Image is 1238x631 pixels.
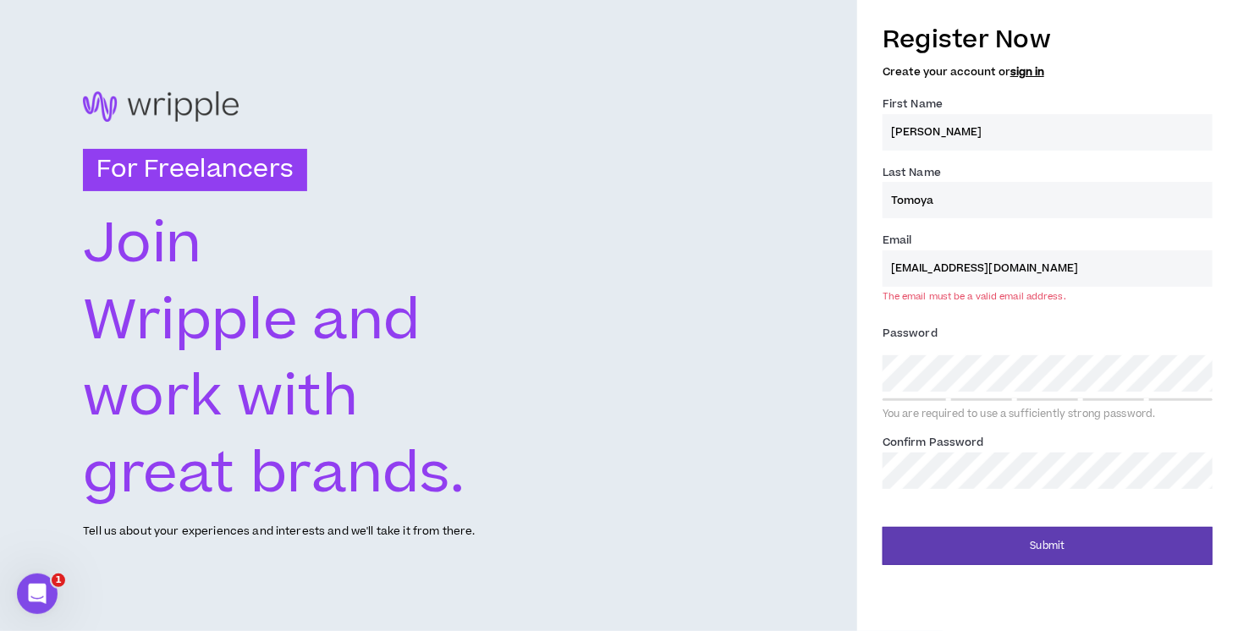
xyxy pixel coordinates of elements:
[883,408,1213,421] div: You are required to use a sufficiently strong password.
[83,149,307,191] h3: For Freelancers
[883,114,1213,151] input: First name
[83,206,203,285] text: Join
[83,282,421,361] text: Wripple and
[83,359,360,438] text: work with
[883,227,912,254] label: Email
[52,573,65,587] span: 1
[883,429,984,456] label: Confirm Password
[83,435,465,514] text: great brands.
[83,524,475,540] p: Tell us about your experiences and interests and we'll take it from there.
[883,250,1213,287] input: Enter Email
[883,159,941,186] label: Last Name
[883,527,1213,565] button: Submit
[883,22,1213,58] h3: Register Now
[883,66,1213,78] h5: Create your account or
[883,91,943,118] label: First Name
[883,290,1066,303] div: The email must be a valid email address.
[1010,64,1044,80] a: sign in
[883,182,1213,218] input: Last name
[883,326,938,341] span: Password
[17,573,58,614] iframe: Intercom live chat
